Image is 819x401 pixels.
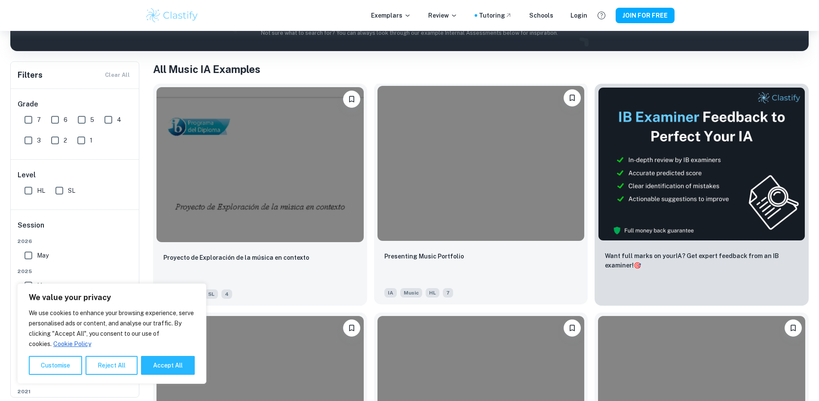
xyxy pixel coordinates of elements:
[37,186,45,195] span: HL
[156,87,364,242] img: Music IA example thumbnail: Proyecto de Exploración de la música en
[117,115,121,125] span: 4
[37,136,41,145] span: 3
[29,356,82,375] button: Customise
[785,319,802,337] button: Please log in to bookmark exemplars
[479,11,512,20] a: Tutoring
[605,251,798,270] p: Want full marks on your IA ? Get expert feedback from an IB examiner!
[86,356,138,375] button: Reject All
[595,84,809,306] a: ThumbnailWant full marks on yourIA? Get expert feedback from an IB examiner!
[426,288,439,298] span: HL
[616,8,675,23] button: JOIN FOR FREE
[18,388,133,395] span: 2021
[18,267,133,275] span: 2025
[384,252,464,261] p: Presenting Music Portfolio
[529,11,553,20] a: Schools
[18,237,133,245] span: 2026
[68,186,75,195] span: SL
[37,251,49,260] span: May
[17,29,802,37] p: Not sure what to search for? You can always look through our example Internal Assessments below f...
[18,220,133,237] h6: Session
[90,115,94,125] span: 5
[90,136,92,145] span: 1
[163,253,309,262] p: Proyecto de Exploración de la música en contexto
[384,288,397,298] span: IA
[153,61,809,77] h1: All Music IA Examples
[205,289,218,299] span: SL
[374,84,588,306] a: Please log in to bookmark exemplarsPresenting Music PortfolioIAMusicHL7
[564,89,581,106] button: Please log in to bookmark exemplars
[141,356,195,375] button: Accept All
[37,281,49,290] span: May
[443,288,453,298] span: 7
[18,69,43,81] h6: Filters
[64,115,67,125] span: 6
[400,288,422,298] span: Music
[634,262,641,269] span: 🎯
[594,8,609,23] button: Help and Feedback
[428,11,457,20] p: Review
[221,289,232,299] span: 4
[37,115,41,125] span: 7
[598,87,805,241] img: Thumbnail
[18,99,133,109] h6: Grade
[29,292,195,303] p: We value your privacy
[17,283,206,384] div: We value your privacy
[145,7,199,24] img: Clastify logo
[64,136,67,145] span: 2
[571,11,587,20] a: Login
[53,340,92,348] a: Cookie Policy
[29,308,195,349] p: We use cookies to enhance your browsing experience, serve personalised ads or content, and analys...
[343,319,360,337] button: Please log in to bookmark exemplars
[371,11,411,20] p: Exemplars
[18,170,133,180] h6: Level
[153,84,367,306] a: Please log in to bookmark exemplarsProyecto de Exploración de la música en contextoIAMusicSL4
[377,86,585,241] img: Music IA example thumbnail: Presenting Music Portfolio
[343,91,360,108] button: Please log in to bookmark exemplars
[564,319,581,337] button: Please log in to bookmark exemplars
